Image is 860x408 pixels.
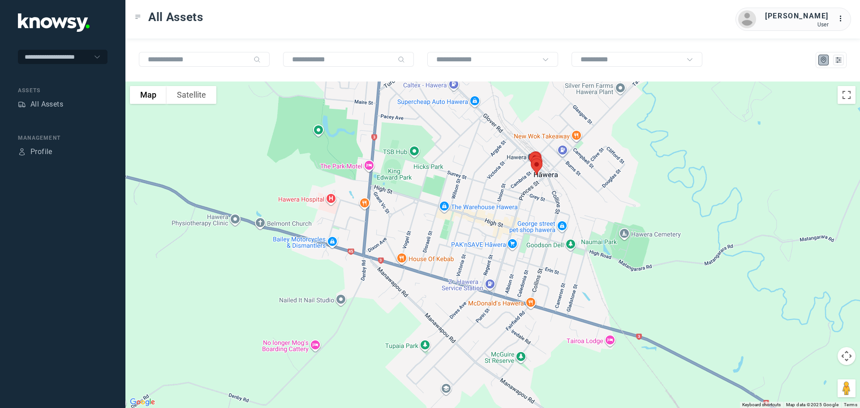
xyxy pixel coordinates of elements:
div: Profile [30,146,52,157]
div: Map [820,56,828,64]
div: List [834,56,843,64]
a: Terms (opens in new tab) [844,402,857,407]
div: Assets [18,100,26,108]
div: Profile [18,148,26,156]
div: Search [254,56,261,63]
div: Toggle Menu [135,14,141,20]
span: All Assets [148,9,203,25]
button: Drag Pegman onto the map to open Street View [838,379,856,397]
div: [PERSON_NAME] [765,11,829,21]
div: Assets [18,86,107,94]
a: ProfileProfile [18,146,52,157]
div: User [765,21,829,28]
div: Management [18,134,107,142]
div: Search [398,56,405,63]
a: AssetsAll Assets [18,99,63,110]
a: Open this area in Google Maps (opens a new window) [128,396,157,408]
button: Map camera controls [838,347,856,365]
button: Show street map [130,86,167,104]
img: Google [128,396,157,408]
img: Application Logo [18,13,90,32]
div: All Assets [30,99,63,110]
span: Map data ©2025 Google [786,402,838,407]
button: Show satellite imagery [167,86,216,104]
button: Keyboard shortcuts [742,402,781,408]
tspan: ... [838,15,847,22]
div: : [838,13,848,26]
button: Toggle fullscreen view [838,86,856,104]
img: avatar.png [738,10,756,28]
div: : [838,13,848,24]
